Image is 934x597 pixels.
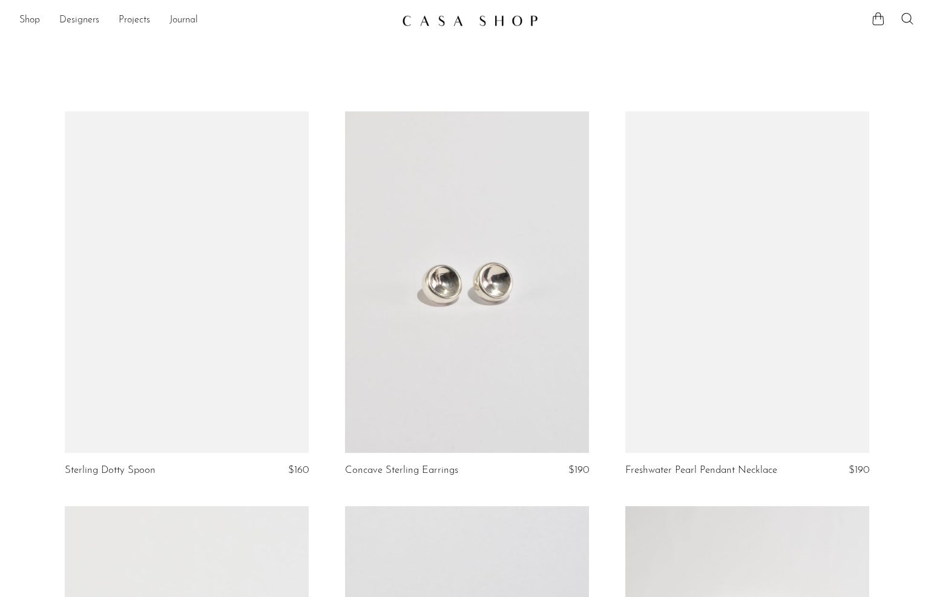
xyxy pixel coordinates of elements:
a: Concave Sterling Earrings [345,465,458,476]
a: Designers [59,13,99,28]
span: $190 [568,465,589,475]
a: Sterling Dotty Spoon [65,465,156,476]
a: Projects [119,13,150,28]
span: $190 [849,465,869,475]
ul: NEW HEADER MENU [19,10,392,31]
nav: Desktop navigation [19,10,392,31]
a: Shop [19,13,40,28]
span: $160 [288,465,309,475]
a: Freshwater Pearl Pendant Necklace [625,465,777,476]
a: Journal [169,13,198,28]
